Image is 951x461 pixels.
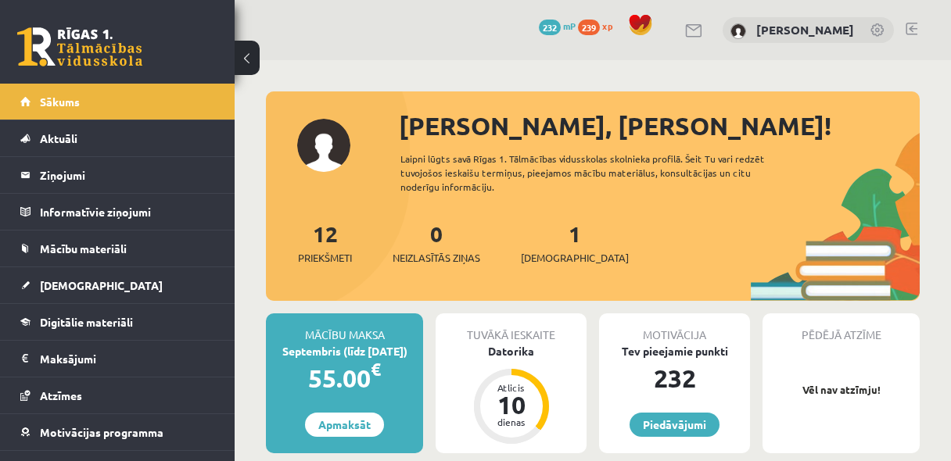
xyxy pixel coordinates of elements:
span: Aktuāli [40,131,77,145]
a: Apmaksāt [305,413,384,437]
span: xp [602,20,612,32]
a: Rīgas 1. Tālmācības vidusskola [17,27,142,66]
legend: Informatīvie ziņojumi [40,194,215,230]
a: 12Priekšmeti [298,220,352,266]
span: [DEMOGRAPHIC_DATA] [521,250,629,266]
span: Motivācijas programma [40,425,163,439]
span: Priekšmeti [298,250,352,266]
div: Datorika [436,343,587,359]
span: Neizlasītās ziņas [393,250,480,266]
span: Mācību materiāli [40,241,127,256]
a: Ziņojumi [20,157,215,193]
div: 55.00 [266,359,423,397]
div: Tuvākā ieskaite [436,313,587,343]
a: Aktuāli [20,120,215,156]
a: Atzīmes [20,377,215,413]
div: 232 [599,359,750,397]
div: dienas [488,417,535,427]
a: Digitālie materiāli [20,304,215,340]
div: 10 [488,392,535,417]
span: € [371,358,381,381]
a: 239 xp [578,20,620,32]
div: [PERSON_NAME], [PERSON_NAME]! [399,107,920,145]
a: Datorika Atlicis 10 dienas [436,343,587,446]
span: Sākums [40,95,80,109]
span: Digitālie materiāli [40,315,133,329]
a: Informatīvie ziņojumi [20,194,215,230]
a: Mācību materiāli [20,230,215,266]
p: Vēl nav atzīmju! [770,382,912,398]
a: [DEMOGRAPHIC_DATA] [20,267,215,303]
a: Maksājumi [20,341,215,377]
a: 232 mP [539,20,576,32]
a: Piedāvājumi [630,413,720,437]
div: Motivācija [599,313,750,343]
span: 239 [578,20,600,35]
a: 1[DEMOGRAPHIC_DATA] [521,220,629,266]
a: [PERSON_NAME] [756,22,854,38]
span: 232 [539,20,561,35]
div: Mācību maksa [266,313,423,343]
span: [DEMOGRAPHIC_DATA] [40,278,163,292]
a: 0Neizlasītās ziņas [393,220,480,266]
div: Atlicis [488,383,535,392]
legend: Maksājumi [40,341,215,377]
span: Atzīmes [40,388,82,402]
div: Laipni lūgts savā Rīgas 1. Tālmācības vidusskolas skolnieka profilā. Šeit Tu vari redzēt tuvojošo... [400,152,793,194]
img: Anastasija Smirnova [730,23,746,39]
span: mP [563,20,576,32]
div: Septembris (līdz [DATE]) [266,343,423,359]
legend: Ziņojumi [40,157,215,193]
div: Pēdējā atzīme [763,313,920,343]
a: Sākums [20,84,215,120]
div: Tev pieejamie punkti [599,343,750,359]
a: Motivācijas programma [20,414,215,450]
